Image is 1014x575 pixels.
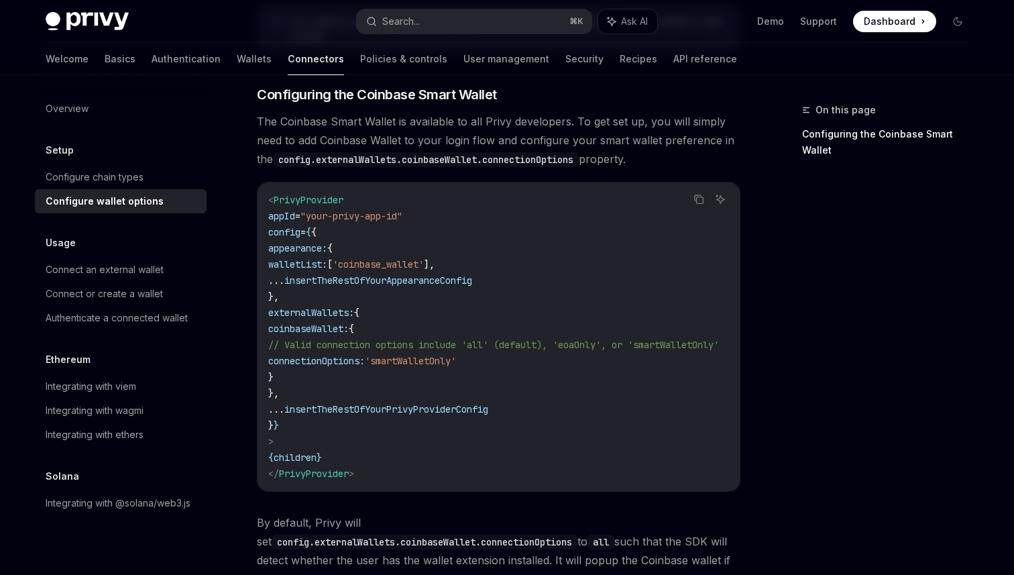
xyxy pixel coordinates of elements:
a: Configuring the Coinbase Smart Wallet [802,123,979,161]
code: all [587,535,614,550]
button: Toggle dark mode [947,11,968,32]
a: Configure chain types [35,165,207,189]
h5: Usage [46,235,76,251]
button: Ask AI [712,191,729,208]
span: On this page [815,102,876,118]
a: Configure wallet options [35,189,207,213]
span: = [300,226,306,238]
span: children [274,452,317,464]
a: Connect an external wallet [35,258,207,282]
span: insertTheRestOfYourAppearanceConfig [284,274,472,286]
a: Support [800,15,837,28]
div: Search... [382,13,420,30]
span: ... [268,403,284,415]
span: Ask AI [621,15,648,28]
span: [ [327,258,333,270]
span: { [354,307,359,319]
span: insertTheRestOfYourPrivyProviderConfig [284,403,488,415]
a: Integrating with wagmi [35,399,207,423]
span: connectionOptions: [268,355,365,367]
a: Security [565,43,604,75]
a: Demo [757,15,784,28]
div: Integrating with @solana/web3.js [46,495,190,511]
span: ... [268,274,284,286]
a: Connectors [288,43,344,75]
a: Policies & controls [360,43,447,75]
a: Basics [105,43,135,75]
span: { [349,323,354,335]
span: > [349,468,354,480]
a: Welcome [46,43,89,75]
span: appId [268,210,295,222]
span: externalWallets: [268,307,354,319]
div: Integrating with wagmi [46,403,144,419]
code: config.externalWallets.coinbaseWallet.connectionOptions [272,535,577,550]
a: API reference [673,43,737,75]
span: { [306,226,311,238]
span: = [295,210,300,222]
span: 'coinbase_wallet' [333,258,424,270]
span: 'smartWalletOnly' [365,355,456,367]
button: Search...⌘K [357,9,591,34]
a: User management [463,43,549,75]
span: coinbaseWallet: [268,323,349,335]
div: Connect or create a wallet [46,286,163,302]
span: // Valid connection options include 'all' (default), 'eoaOnly', or 'smartWalletOnly' [268,339,719,351]
a: Integrating with ethers [35,423,207,447]
a: Authenticate a connected wallet [35,306,207,330]
span: PrivyProvider [274,194,343,206]
span: { [268,452,274,464]
span: } [274,419,279,431]
span: }, [268,387,279,399]
span: Configuring the Coinbase Smart Wallet [257,85,497,104]
span: { [311,226,317,238]
div: Configure wallet options [46,193,164,209]
div: Connect an external wallet [46,262,164,278]
div: Integrating with ethers [46,427,144,443]
div: Configure chain types [46,169,144,185]
span: > [268,435,274,448]
span: "your-privy-app-id" [300,210,402,222]
span: ⌘ K [569,16,583,27]
span: PrivyProvider [279,468,349,480]
span: }, [268,291,279,303]
span: The Coinbase Smart Wallet is available to all Privy developers. To get set up, you will simply ne... [257,112,740,168]
div: Integrating with viem [46,378,136,395]
span: walletList: [268,258,327,270]
a: Integrating with @solana/web3.js [35,491,207,515]
code: config.externalWallets.coinbaseWallet.connectionOptions [273,152,579,167]
span: } [268,371,274,383]
div: Overview [46,101,89,117]
span: < [268,194,274,206]
h5: Solana [46,468,79,484]
span: } [268,419,274,431]
a: Integrating with viem [35,374,207,399]
button: Copy the contents from the code block [690,191,708,208]
span: { [327,242,333,254]
span: config [268,226,300,238]
div: Authenticate a connected wallet [46,310,188,326]
span: Dashboard [864,15,915,28]
a: Dashboard [853,11,936,32]
button: Ask AI [598,9,657,34]
img: dark logo [46,12,129,31]
span: } [317,452,322,464]
a: Wallets [237,43,272,75]
span: ], [424,258,435,270]
a: Authentication [152,43,221,75]
h5: Ethereum [46,352,91,368]
h5: Setup [46,142,74,158]
a: Overview [35,97,207,121]
a: Connect or create a wallet [35,282,207,306]
span: </ [268,468,279,480]
a: Recipes [620,43,657,75]
span: appearance: [268,242,327,254]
